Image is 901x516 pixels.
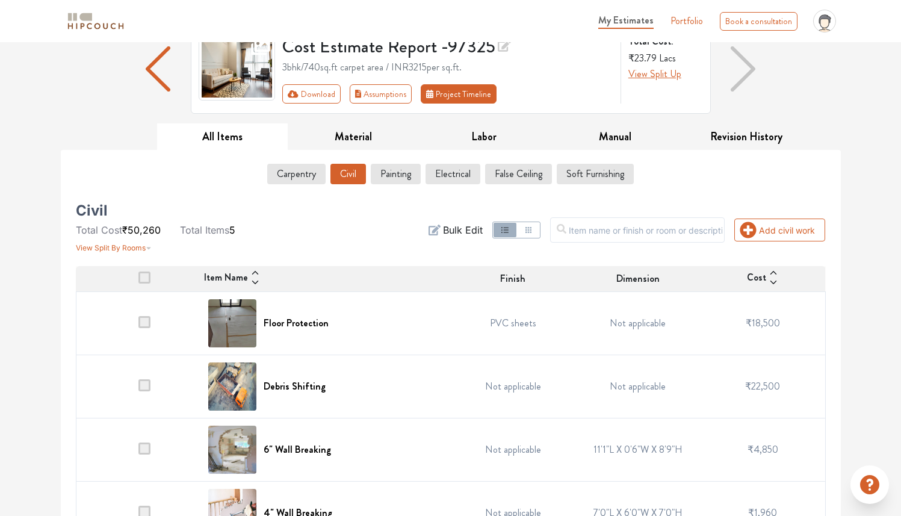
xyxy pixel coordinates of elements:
[157,123,288,151] button: All Items
[208,426,256,474] img: 6" Wall Breaking
[282,34,613,58] h3: Cost Estimate Report - 97325
[557,164,634,184] button: Soft Furnishing
[282,84,613,104] div: Toolbar with button groups
[681,123,812,151] button: Revision History
[267,164,326,184] button: Carpentry
[282,84,506,104] div: First group
[204,270,248,287] span: Item Name
[575,292,701,355] td: Not applicable
[282,60,613,75] div: 3bhk / 740 sq.ft carpet area / INR 3215 per sq.ft.
[451,355,576,418] td: Not applicable
[746,316,780,330] span: ₹18,500
[146,46,170,92] img: arrow left
[264,317,329,329] h6: Floor Protection
[208,362,256,411] img: Debris Shifting
[734,219,825,241] button: Add civil work
[371,164,421,184] button: Painting
[451,418,576,482] td: Not applicable
[616,272,660,286] span: Dimension
[264,444,331,455] h6: 6" Wall Breaking
[282,84,341,104] button: Download
[500,272,525,286] span: Finish
[748,443,778,456] span: ₹4,850
[76,237,152,254] button: View Split By Rooms
[330,164,366,184] button: Civil
[747,270,766,287] span: Cost
[550,217,725,243] input: Item name or finish or room or description
[550,123,681,151] button: Manual
[429,223,483,237] button: Bulk Edit
[122,224,161,236] span: ₹50,260
[180,224,229,236] span: Total Items
[180,223,235,237] li: 5
[670,14,703,28] a: Portfolio
[66,11,126,32] img: logo-horizontal.svg
[628,51,657,65] span: ₹23.79
[426,164,480,184] button: Electrical
[199,34,276,101] img: gallery
[745,379,780,393] span: ₹22,500
[598,13,654,27] span: My Estimates
[419,123,550,151] button: Labor
[720,12,797,31] div: Book a consultation
[628,67,681,81] button: View Split Up
[76,243,146,252] span: View Split By Rooms
[451,292,576,355] td: PVC sheets
[350,84,412,104] button: Assumptions
[443,223,483,237] span: Bulk Edit
[421,84,497,104] button: Project Timeline
[575,418,701,482] td: 11'1"L X 0'6"W X 8'9"H
[731,46,755,92] img: arrow right
[76,206,108,216] h5: Civil
[659,51,676,65] span: Lacs
[66,8,126,35] span: logo-horizontal.svg
[76,224,122,236] span: Total Cost
[485,164,552,184] button: False Ceiling
[575,355,701,418] td: Not applicable
[208,299,256,347] img: Floor Protection
[264,381,326,392] h6: Debris Shifting
[288,123,419,151] button: Material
